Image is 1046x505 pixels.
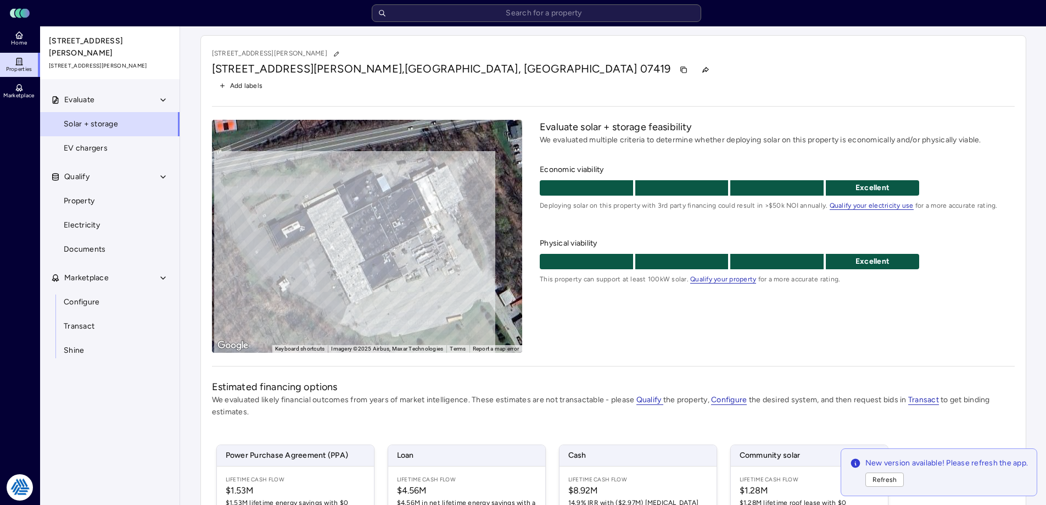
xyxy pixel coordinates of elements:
[908,395,939,404] a: Transact
[215,338,251,353] img: Google
[40,237,180,262] a: Documents
[64,296,99,308] span: Configure
[830,202,914,209] a: Qualify your electricity use
[64,243,105,256] span: Documents
[826,182,919,194] p: Excellent
[49,35,172,59] span: [STREET_ADDRESS][PERSON_NAME]
[217,445,374,466] span: Power Purchase Agreement (PPA)
[40,314,180,338] a: Transact
[540,134,1014,146] p: We evaluated multiple criteria to determine whether deploying solar on this property is economica...
[568,475,708,484] span: Lifetime Cash Flow
[450,346,466,352] a: Terms (opens in new tab)
[40,189,180,213] a: Property
[40,136,180,160] a: EV chargers
[6,66,32,73] span: Properties
[372,4,701,22] input: Search for a property
[40,213,180,237] a: Electricity
[636,395,663,405] span: Qualify
[872,474,897,485] span: Refresh
[64,320,94,332] span: Transact
[64,94,94,106] span: Evaluate
[740,484,879,497] span: $1.28M
[40,112,180,136] a: Solar + storage
[560,445,717,466] span: Cash
[64,219,100,231] span: Electricity
[11,40,27,46] span: Home
[275,345,325,353] button: Keyboard shortcuts
[568,484,708,497] span: $8.92M
[826,256,919,268] p: Excellent
[64,345,84,357] span: Shine
[212,394,1015,418] p: We evaluated likely financial outcomes from years of market intelligence. These estimates are not...
[64,142,108,154] span: EV chargers
[388,445,545,466] span: Loan
[212,79,270,93] button: Add labels
[40,88,181,112] button: Evaluate
[49,62,172,70] span: [STREET_ADDRESS][PERSON_NAME]
[3,92,34,99] span: Marketplace
[64,171,90,183] span: Qualify
[397,475,536,484] span: Lifetime Cash Flow
[215,338,251,353] a: Open this area in Google Maps (opens a new window)
[331,346,443,352] span: Imagery ©2025 Airbus, Maxar Technologies
[865,458,1028,487] span: New version available! Please refresh the app.
[473,346,519,352] a: Report a map error
[226,475,365,484] span: Lifetime Cash Flow
[540,200,1014,211] span: Deploying solar on this property with 3rd party financing could result in >$50k NOI annually. for...
[540,164,1014,176] span: Economic viability
[865,473,904,487] button: Refresh
[711,395,747,404] a: Configure
[212,47,344,61] p: [STREET_ADDRESS][PERSON_NAME]
[740,475,879,484] span: Lifetime Cash Flow
[7,474,33,501] img: Tradition Energy
[64,272,109,284] span: Marketplace
[40,290,180,314] a: Configure
[226,484,365,497] span: $1.53M
[908,395,939,405] span: Transact
[40,165,181,189] button: Qualify
[540,274,1014,285] span: This property can support at least 100kW solar. for a more accurate rating.
[212,380,1015,394] h2: Estimated financing options
[731,445,888,466] span: Community solar
[40,266,181,290] button: Marketplace
[64,118,118,130] span: Solar + storage
[830,202,914,210] span: Qualify your electricity use
[636,395,663,404] a: Qualify
[690,275,756,283] a: Qualify your property
[405,62,670,75] span: [GEOGRAPHIC_DATA], [GEOGRAPHIC_DATA] 07419
[711,395,747,405] span: Configure
[397,484,536,497] span: $4.56M
[40,338,180,363] a: Shine
[540,237,1014,249] span: Physical viability
[230,80,263,91] span: Add labels
[212,62,405,75] span: [STREET_ADDRESS][PERSON_NAME],
[64,195,94,207] span: Property
[540,120,1014,134] h2: Evaluate solar + storage feasibility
